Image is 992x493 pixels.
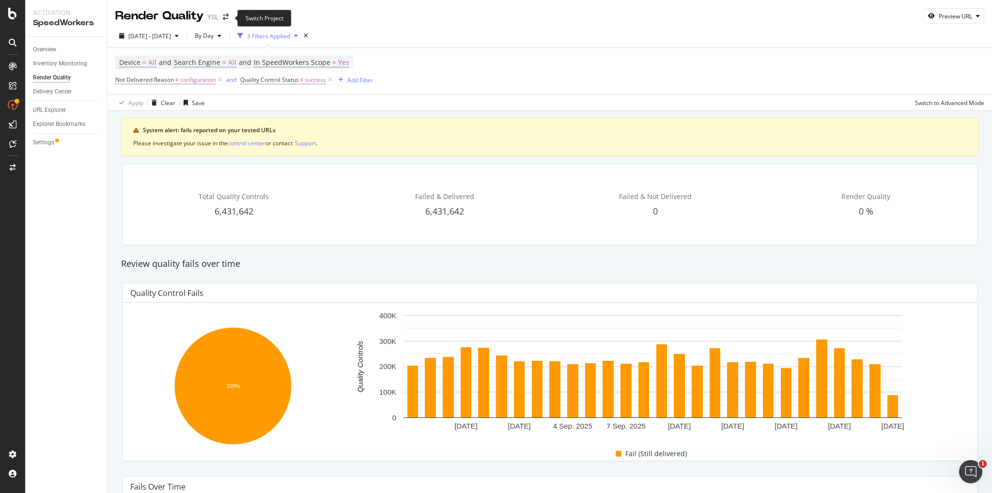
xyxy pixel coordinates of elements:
[508,422,531,430] text: [DATE]
[133,139,966,148] div: Please investigate your issue in the or contact .
[143,126,966,135] div: System alert: fails reported on your tested URLs
[392,414,396,422] text: 0
[247,32,290,40] div: 3 Filters Applied
[332,58,336,67] span: =
[33,105,66,115] div: URL Explorer
[979,460,987,468] span: 1
[228,139,265,147] div: control center
[300,76,304,84] span: ≠
[130,323,335,453] svg: A chart.
[356,340,364,392] text: Quality Controls
[223,14,229,20] div: arrow-right-arrow-left
[159,58,171,67] span: and
[347,76,373,84] div: Add Filter
[33,73,100,83] a: Render Quality
[207,12,219,22] div: YSL
[828,422,851,430] text: [DATE]
[128,32,171,40] span: [DATE] - [DATE]
[841,192,890,201] span: Render Quality
[115,95,143,110] button: Apply
[625,448,687,460] span: Fail (Still delivered)
[379,362,396,370] text: 200K
[222,58,226,67] span: =
[553,422,592,430] text: 4 Sep. 2025
[653,205,658,217] span: 0
[915,99,984,107] div: Switch to Advanced Mode
[338,56,349,69] span: Yes
[180,95,205,110] button: Save
[192,99,205,107] div: Save
[379,311,396,320] text: 400K
[859,205,873,217] span: 0 %
[33,8,99,17] div: Activation
[425,205,464,217] span: 6,431,642
[191,28,225,44] button: By Day
[33,87,72,97] div: Delivery Center
[115,76,174,84] span: Not Delivered Reason
[228,56,236,69] span: All
[33,73,71,83] div: Render Quality
[721,422,744,430] text: [DATE]
[668,422,691,430] text: [DATE]
[334,74,373,86] button: Add Filter
[199,192,269,201] span: Total Quality Controls
[215,205,253,217] span: 6,431,642
[959,460,982,483] iframe: Intercom live chat
[240,76,299,84] span: Quality Control Status
[606,422,646,430] text: 7 Sep. 2025
[254,58,330,67] span: In SpeedWorkers Scope
[33,138,100,148] a: Settings
[33,138,54,148] div: Settings
[924,8,984,24] button: Preview URL
[121,118,978,156] div: warning banner
[619,192,692,201] span: Failed & Not Delivered
[161,99,175,107] div: Clear
[939,12,972,20] div: Preview URL
[341,310,964,439] svg: A chart.
[379,388,396,396] text: 100K
[33,17,99,29] div: SpeedWorkers
[775,422,797,430] text: [DATE]
[226,383,240,389] text: 100%
[454,422,477,430] text: [DATE]
[175,76,179,84] span: ≠
[128,99,143,107] div: Apply
[33,119,85,129] div: Explorer Bookmarks
[115,28,183,44] button: [DATE] - [DATE]
[226,76,236,84] div: and
[237,10,292,27] div: Switch Project
[305,73,326,87] span: success
[119,58,140,67] span: Device
[302,31,310,41] div: times
[130,482,186,492] div: Fails Over Time
[148,56,156,69] span: All
[174,58,220,67] span: Search Engine
[33,59,87,69] div: Inventory Monitoring
[142,58,146,67] span: =
[116,258,983,270] div: Review quality fails over time
[295,139,316,147] div: Support
[233,28,302,44] button: 3 Filters Applied
[33,45,56,55] div: Overview
[33,45,100,55] a: Overview
[882,422,904,430] text: [DATE]
[191,31,214,40] span: By Day
[415,192,474,201] span: Failed & Delivered
[228,139,265,148] button: control center
[226,75,236,84] button: and
[33,59,100,69] a: Inventory Monitoring
[130,288,203,298] div: Quality Control Fails
[911,95,984,110] button: Switch to Advanced Mode
[115,8,203,24] div: Render Quality
[180,73,216,87] span: configuration
[379,337,396,345] text: 300K
[33,119,100,129] a: Explorer Bookmarks
[295,139,316,148] button: Support
[33,87,100,97] a: Delivery Center
[33,105,100,115] a: URL Explorer
[239,58,251,67] span: and
[148,95,175,110] button: Clear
